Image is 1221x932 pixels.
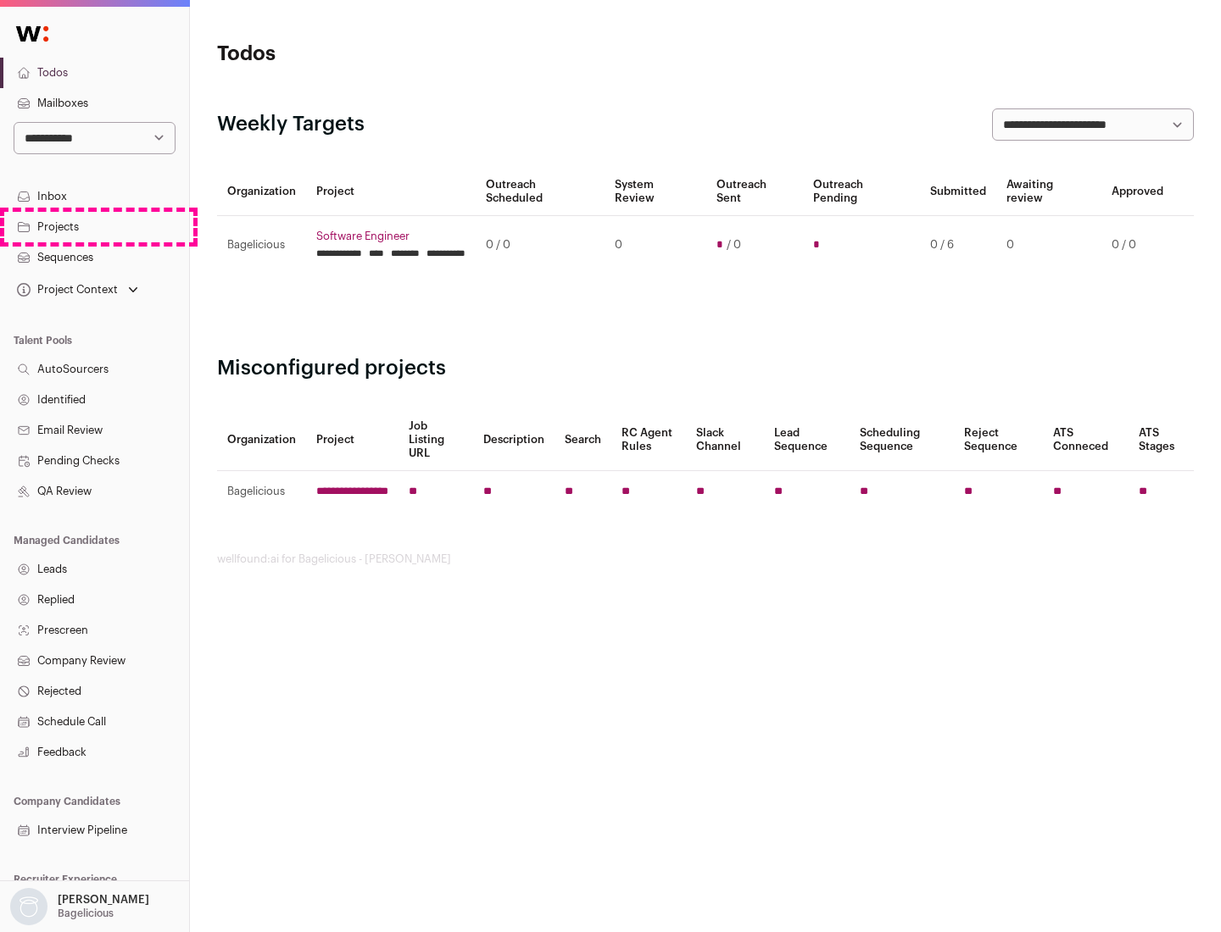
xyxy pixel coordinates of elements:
th: ATS Stages [1129,409,1194,471]
td: Bagelicious [217,471,306,513]
th: Submitted [920,168,996,216]
th: Job Listing URL [399,409,473,471]
p: Bagelicious [58,907,114,920]
th: Search [555,409,611,471]
div: Project Context [14,283,118,297]
th: Organization [217,409,306,471]
footer: wellfound:ai for Bagelicious - [PERSON_NAME] [217,552,1194,566]
th: Lead Sequence [764,409,850,471]
button: Open dropdown [14,278,142,302]
th: RC Agent Rules [611,409,685,471]
th: Scheduling Sequence [850,409,954,471]
th: Slack Channel [686,409,764,471]
td: 0 [996,216,1101,275]
h2: Weekly Targets [217,111,365,138]
th: Project [306,168,476,216]
td: 0 / 0 [1101,216,1174,275]
h1: Todos [217,41,543,68]
span: / 0 [727,238,741,252]
td: 0 / 0 [476,216,605,275]
button: Open dropdown [7,888,153,925]
img: Wellfound [7,17,58,51]
img: nopic.png [10,888,47,925]
p: [PERSON_NAME] [58,893,149,907]
th: Awaiting review [996,168,1101,216]
td: 0 / 6 [920,216,996,275]
td: 0 [605,216,705,275]
th: Organization [217,168,306,216]
th: Outreach Pending [803,168,919,216]
th: Approved [1101,168,1174,216]
th: Outreach Scheduled [476,168,605,216]
td: Bagelicious [217,216,306,275]
h2: Misconfigured projects [217,355,1194,382]
th: Description [473,409,555,471]
a: Software Engineer [316,230,466,243]
th: Project [306,409,399,471]
th: System Review [605,168,705,216]
th: Outreach Sent [706,168,804,216]
th: ATS Conneced [1043,409,1128,471]
th: Reject Sequence [954,409,1044,471]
